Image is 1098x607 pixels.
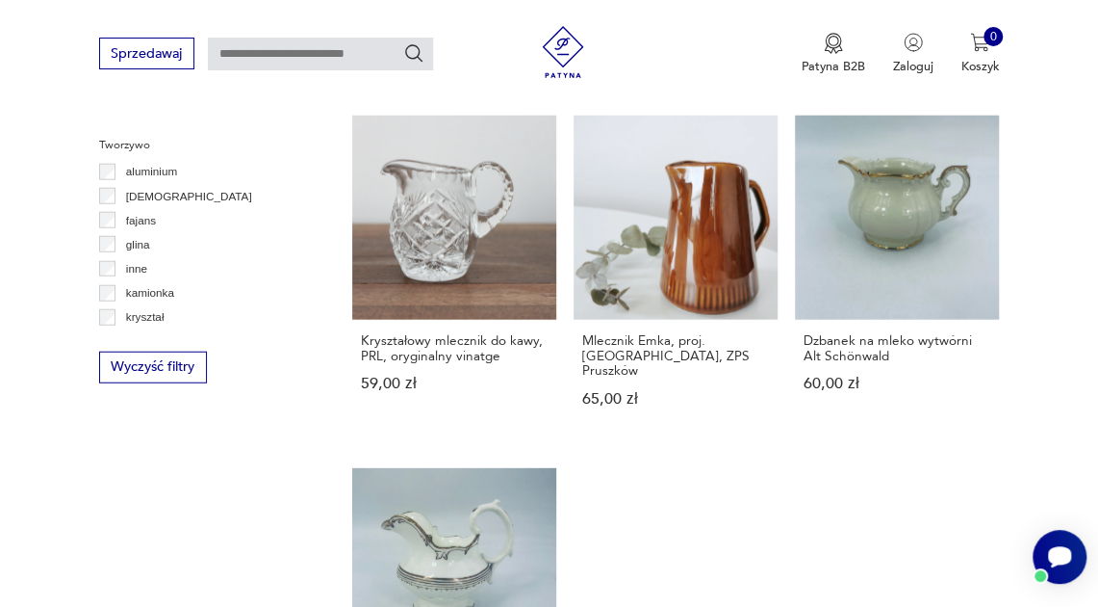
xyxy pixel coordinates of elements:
[803,377,991,391] p: 60,00 zł
[99,352,207,383] button: Wyczyść filtry
[824,33,843,54] img: Ikona medalu
[99,38,194,69] button: Sprzedawaj
[126,187,252,206] p: [DEMOGRAPHIC_DATA]
[126,162,177,181] p: aluminium
[126,283,174,303] p: kamionka
[802,33,865,75] button: Patyna B2B
[126,307,165,327] p: kryształ
[795,116,999,440] a: Dzbanek na mleko wytwórni Alt SchönwaldDzbanek na mleko wytwórni Alt Schönwald60,00 zł
[802,33,865,75] a: Ikona medaluPatyna B2B
[802,58,865,75] p: Patyna B2B
[352,116,556,440] a: Kryształowy mlecznik do kawy, PRL, oryginalny vinatgeKryształowy mlecznik do kawy, PRL, oryginaln...
[970,33,989,52] img: Ikona koszyka
[531,26,596,78] img: Patyna - sklep z meblami i dekoracjami vintage
[360,333,549,363] h3: Kryształowy mlecznik do kawy, PRL, oryginalny vinatge
[960,58,999,75] p: Koszyk
[960,33,999,75] button: 0Koszyk
[99,136,312,155] p: Tworzywo
[574,116,778,440] a: Mlecznik Emka, proj. Gołajewska, ZPS PruszkówMlecznik Emka, proj. [GEOGRAPHIC_DATA], ZPS Pruszków...
[403,42,424,64] button: Szukaj
[893,58,933,75] p: Zaloguj
[360,377,549,391] p: 59,00 zł
[1033,530,1086,584] iframe: Smartsupp widget button
[99,49,194,61] a: Sprzedawaj
[581,392,770,407] p: 65,00 zł
[803,333,991,363] h3: Dzbanek na mleko wytwórni Alt Schönwald
[893,33,933,75] button: Zaloguj
[904,33,923,52] img: Ikonka użytkownika
[126,332,154,352] p: metal
[581,333,770,378] h3: Mlecznik Emka, proj. [GEOGRAPHIC_DATA], ZPS Pruszków
[126,259,147,278] p: inne
[126,235,150,254] p: glina
[983,27,1003,46] div: 0
[126,211,156,230] p: fajans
